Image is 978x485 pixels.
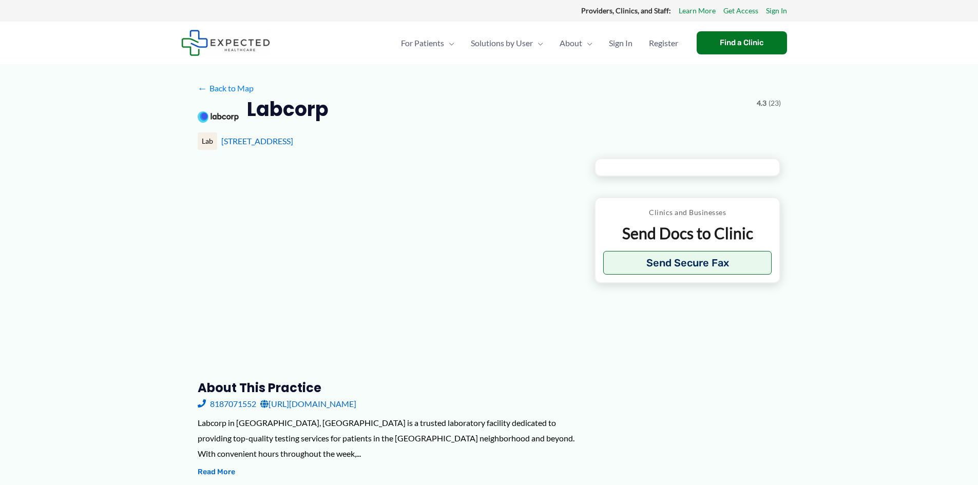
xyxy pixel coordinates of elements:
[260,396,356,412] a: [URL][DOMAIN_NAME]
[221,136,293,146] a: [STREET_ADDRESS]
[198,396,256,412] a: 8187071552
[198,415,578,461] div: Labcorp in [GEOGRAPHIC_DATA], [GEOGRAPHIC_DATA] is a trusted laboratory facility dedicated to pro...
[247,96,329,122] h2: Labcorp
[679,4,716,17] a: Learn More
[757,96,766,110] span: 4.3
[463,25,551,61] a: Solutions by UserMenu Toggle
[533,25,543,61] span: Menu Toggle
[723,4,758,17] a: Get Access
[198,81,254,96] a: ←Back to Map
[551,25,601,61] a: AboutMenu Toggle
[198,132,217,150] div: Lab
[393,25,463,61] a: For PatientsMenu Toggle
[198,380,578,396] h3: About this practice
[582,25,592,61] span: Menu Toggle
[401,25,444,61] span: For Patients
[603,206,772,219] p: Clinics and Businesses
[471,25,533,61] span: Solutions by User
[649,25,678,61] span: Register
[560,25,582,61] span: About
[393,25,686,61] nav: Primary Site Navigation
[198,466,235,478] button: Read More
[581,6,671,15] strong: Providers, Clinics, and Staff:
[766,4,787,17] a: Sign In
[641,25,686,61] a: Register
[444,25,454,61] span: Menu Toggle
[181,30,270,56] img: Expected Healthcare Logo - side, dark font, small
[609,25,632,61] span: Sign In
[603,251,772,275] button: Send Secure Fax
[601,25,641,61] a: Sign In
[697,31,787,54] a: Find a Clinic
[198,83,207,93] span: ←
[769,96,781,110] span: (23)
[603,223,772,243] p: Send Docs to Clinic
